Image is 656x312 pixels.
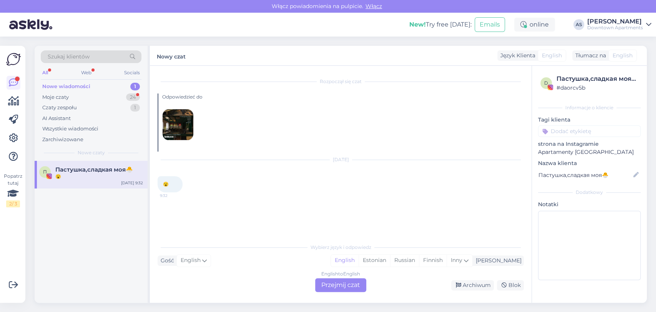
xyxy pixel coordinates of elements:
[315,278,366,292] div: Przejmij czat
[55,166,133,173] span: Пастушка,сладкая моя🐣
[158,244,524,251] div: Wybierz język i odpowiedz
[121,180,143,186] div: [DATE] 9:32
[6,173,20,207] div: Popatrz tutaj
[42,83,90,90] div: Nowe wiadomości
[80,68,93,78] div: Web
[41,68,50,78] div: All
[42,125,98,133] div: Wszystkie wiadomości
[43,169,47,175] span: П
[130,83,140,90] div: 1
[587,25,643,31] div: Downtown Apartments
[359,255,390,266] div: Estonian
[538,171,632,179] input: Dodaj nazwę
[473,257,521,265] div: [PERSON_NAME]
[556,74,638,83] div: Пастушка,сладкая моя🐣
[78,149,105,156] span: Nowe czaty
[42,115,71,122] div: AI Assistant
[573,19,584,30] div: AS
[538,148,641,156] p: Apartamenty [GEOGRAPHIC_DATA]
[42,136,83,143] div: Zarchiwizowane
[6,52,21,67] img: Askly Logo
[538,200,641,209] p: Notatki
[181,256,201,265] span: English
[538,116,641,124] p: Tagi klienta
[538,189,641,196] div: Dodatkowy
[158,78,524,85] div: Rozpoczął się czat
[163,181,169,187] span: 😮
[475,17,505,32] button: Emails
[163,109,193,140] img: attachment
[419,255,447,266] div: Finnish
[130,104,140,112] div: 1
[497,280,524,290] div: Blok
[514,18,555,32] div: online
[42,93,69,101] div: Moje czaty
[331,255,359,266] div: English
[55,173,143,180] div: 😮
[363,3,384,10] span: Włącz
[123,68,141,78] div: Socials
[587,18,643,25] div: [PERSON_NAME]
[613,52,633,60] span: English
[48,53,90,61] span: Szukaj klientów
[538,104,641,111] div: Informacje o kliencie
[556,83,638,92] div: # daorcv5b
[126,93,140,101] div: 24
[409,21,426,28] b: New!
[158,156,524,163] div: [DATE]
[162,93,524,100] div: Odpowiedzieć do
[42,104,77,112] div: Czaty zespołu
[497,52,535,60] div: Język Klienta
[587,18,651,31] a: [PERSON_NAME]Downtown Apartments
[6,200,20,207] div: 2 / 3
[538,140,641,148] p: strona na Instagramie
[451,257,462,264] span: Inny
[158,257,174,265] div: Gość
[538,159,641,167] p: Nazwa klienta
[538,125,641,137] input: Dodać etykietę
[409,20,472,29] div: Try free [DATE]:
[451,280,494,290] div: Archiwum
[542,52,562,60] span: English
[160,193,189,199] span: 9:32
[544,80,548,86] span: d
[390,255,419,266] div: Russian
[321,270,360,277] div: English to English
[157,50,186,61] label: Nowy czat
[572,52,606,60] div: Tłumacz na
